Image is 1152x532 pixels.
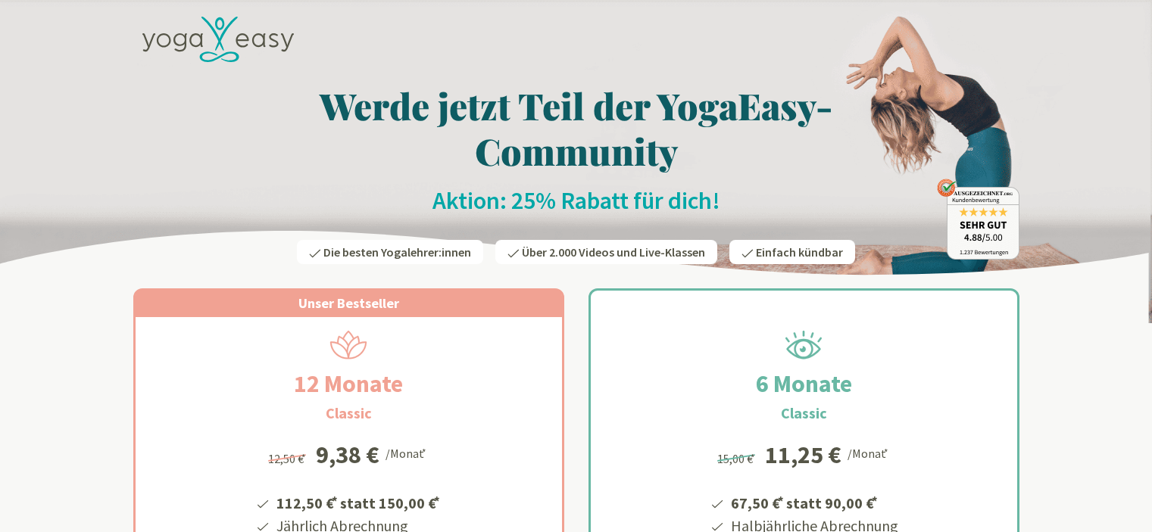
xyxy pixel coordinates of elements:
span: Unser Bestseller [298,294,399,312]
span: Über 2.000 Videos und Live-Klassen [522,244,705,260]
span: Einfach kündbar [756,244,843,260]
span: 12,50 € [268,451,308,466]
div: 11,25 € [765,443,841,467]
div: /Monat [386,443,429,462]
span: Die besten Yogalehrer:innen [323,244,471,260]
div: 9,38 € [316,443,379,467]
h2: 6 Monate [720,366,888,402]
h2: 12 Monate [258,366,439,402]
div: /Monat [848,443,891,462]
h1: Werde jetzt Teil der YogaEasy-Community [133,82,1019,173]
h3: Classic [326,402,372,425]
li: 112,50 € statt 150,00 € [274,489,442,515]
span: 15,00 € [717,451,757,466]
h2: Aktion: 25% Rabatt für dich! [133,185,1019,216]
li: 67,50 € statt 90,00 € [729,489,898,515]
h3: Classic [781,402,827,425]
img: ausgezeichnet_badge.png [937,179,1019,260]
